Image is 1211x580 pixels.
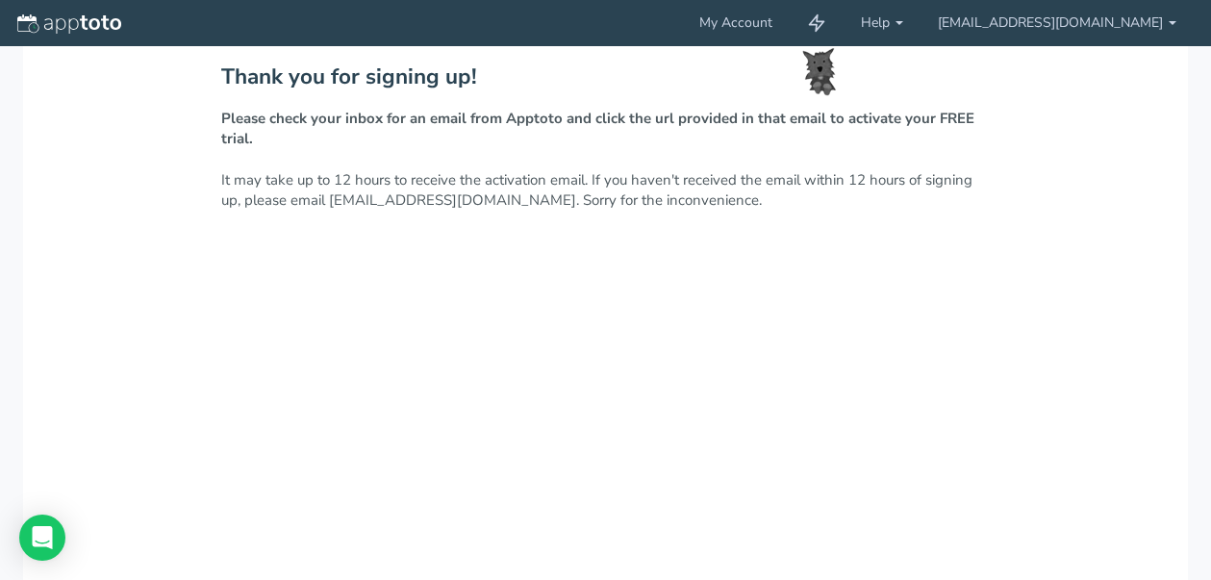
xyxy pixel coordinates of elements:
p: It may take up to 12 hours to receive the activation email. If you haven't received the email wit... [221,109,991,212]
img: logo-apptoto--white.svg [17,14,121,34]
strong: Please check your inbox for an email from Apptoto and click the url provided in that email to act... [221,109,974,148]
div: Open Intercom Messenger [19,515,65,561]
img: toto-small.png [802,48,837,96]
h2: Thank you for signing up! [221,65,991,89]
